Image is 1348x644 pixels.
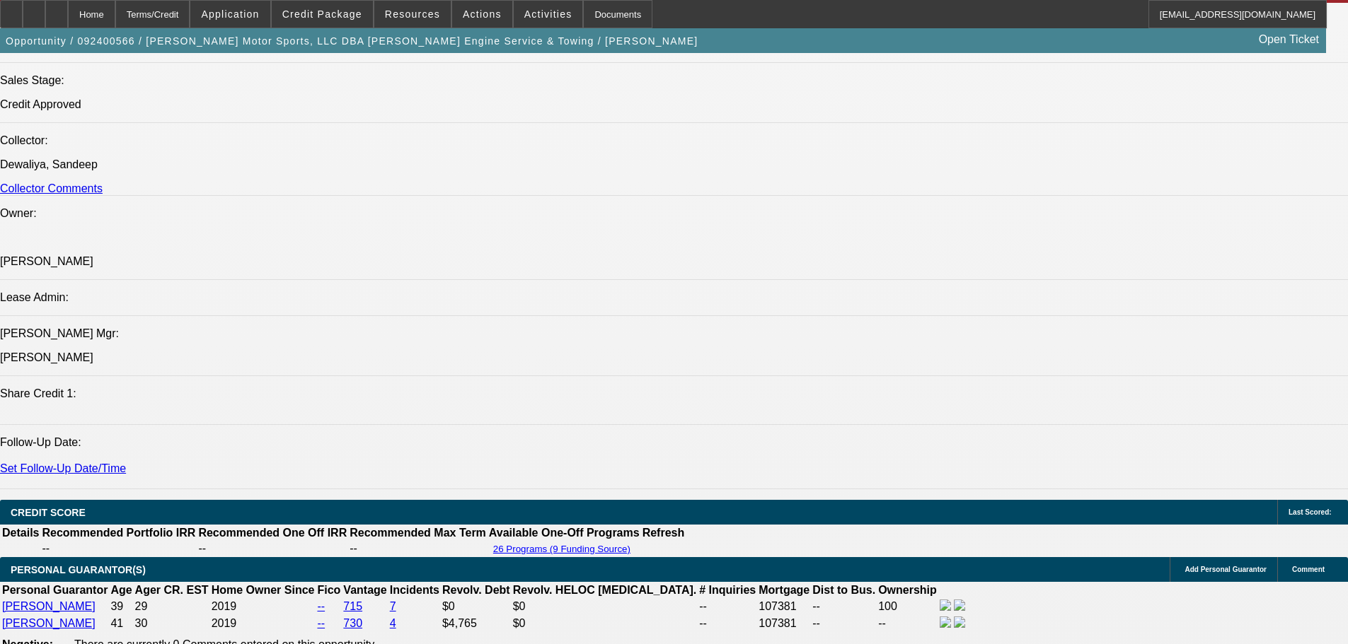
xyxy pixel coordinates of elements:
a: 4 [390,617,396,629]
span: Comment [1292,566,1325,573]
button: Application [190,1,270,28]
a: [PERSON_NAME] [2,617,96,629]
span: Actions [463,8,502,20]
a: 715 [343,600,362,612]
th: Recommended One Off IRR [197,526,347,540]
td: 41 [110,616,132,631]
td: -- [349,541,487,556]
td: -- [197,541,347,556]
td: 39 [110,599,132,614]
b: # Inquiries [699,584,756,596]
b: Fico [317,584,340,596]
td: $0 [512,599,698,614]
th: Details [1,526,40,540]
span: 2019 [212,617,237,629]
a: Open Ticket [1253,28,1325,52]
td: 107381 [758,599,810,614]
span: Credit Package [282,8,362,20]
td: -- [812,616,876,631]
b: Incidents [390,584,439,596]
td: -- [41,541,196,556]
span: Resources [385,8,440,20]
a: 7 [390,600,396,612]
button: Credit Package [272,1,373,28]
span: Last Scored: [1289,508,1332,516]
span: Opportunity / 092400566 / [PERSON_NAME] Motor Sports, LLC DBA [PERSON_NAME] Engine Service & Towi... [6,35,698,47]
td: -- [877,616,938,631]
td: $0 [512,616,698,631]
th: Available One-Off Programs [488,526,640,540]
td: 29 [134,599,209,614]
span: Add Personal Guarantor [1185,566,1267,573]
td: -- [698,599,756,614]
b: Vantage [343,584,386,596]
b: Dist to Bus. [812,584,875,596]
b: Home Owner Since [212,584,315,596]
b: Ager CR. EST [135,584,209,596]
th: Recommended Max Term [349,526,487,540]
td: 100 [877,599,938,614]
b: Revolv. Debt [442,584,510,596]
a: -- [317,600,325,612]
b: Personal Guarantor [2,584,108,596]
span: 2019 [212,600,237,612]
button: Actions [452,1,512,28]
img: facebook-icon.png [940,616,951,628]
td: -- [698,616,756,631]
td: $4,765 [442,616,511,631]
a: 730 [343,617,362,629]
span: Activities [524,8,572,20]
b: Mortgage [759,584,810,596]
th: Recommended Portfolio IRR [41,526,196,540]
button: Activities [514,1,583,28]
b: Revolv. HELOC [MEDICAL_DATA]. [513,584,697,596]
img: facebook-icon.png [940,599,951,611]
b: Ownership [878,584,937,596]
img: linkedin-icon.png [954,599,965,611]
a: [PERSON_NAME] [2,600,96,612]
span: CREDIT SCORE [11,507,86,518]
a: -- [317,617,325,629]
span: PERSONAL GUARANTOR(S) [11,564,146,575]
td: -- [812,599,876,614]
td: 107381 [758,616,810,631]
button: Resources [374,1,451,28]
th: Refresh [642,526,686,540]
td: $0 [442,599,511,614]
span: Application [201,8,259,20]
b: Age [110,584,132,596]
td: 30 [134,616,209,631]
button: 26 Programs (9 Funding Source) [489,543,635,555]
img: linkedin-icon.png [954,616,965,628]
